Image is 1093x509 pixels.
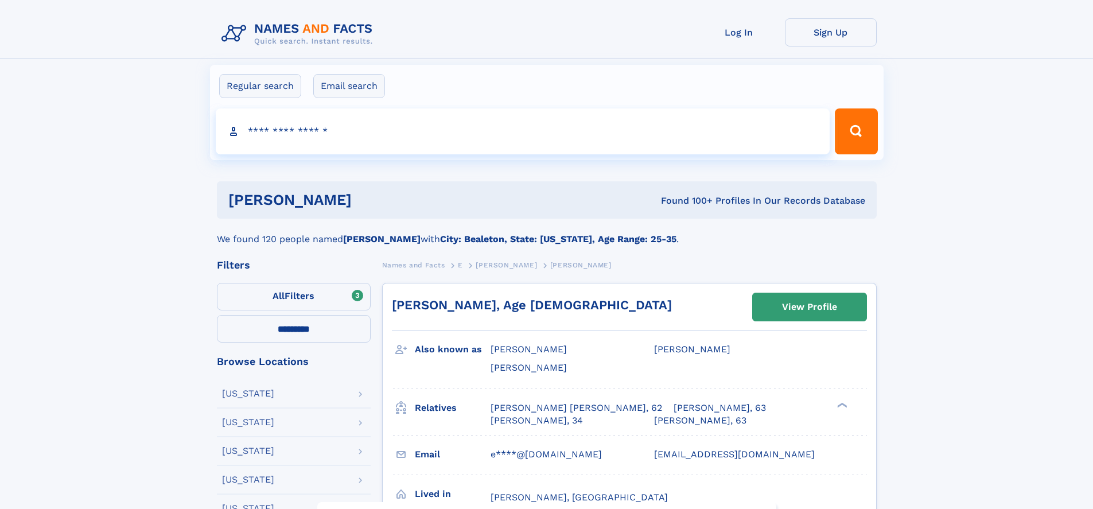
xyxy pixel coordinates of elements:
a: Names and Facts [382,258,445,272]
h3: Lived in [415,484,491,504]
img: Logo Names and Facts [217,18,382,49]
div: [US_STATE] [222,475,274,484]
b: [PERSON_NAME] [343,234,421,244]
a: [PERSON_NAME], Age [DEMOGRAPHIC_DATA] [392,298,672,312]
span: [PERSON_NAME] [550,261,612,269]
h3: Also known as [415,340,491,359]
a: [PERSON_NAME] [476,258,537,272]
span: [PERSON_NAME] [654,344,730,355]
span: [EMAIL_ADDRESS][DOMAIN_NAME] [654,449,815,460]
div: We found 120 people named with . [217,219,877,246]
div: [US_STATE] [222,446,274,456]
a: [PERSON_NAME] [PERSON_NAME], 62 [491,402,662,414]
label: Regular search [219,74,301,98]
div: Browse Locations [217,356,371,367]
div: View Profile [782,294,837,320]
span: [PERSON_NAME] [491,344,567,355]
span: [PERSON_NAME] [476,261,537,269]
a: [PERSON_NAME], 63 [674,402,766,414]
a: Log In [693,18,785,46]
h3: Email [415,445,491,464]
span: E [458,261,463,269]
button: Search Button [835,108,877,154]
div: [US_STATE] [222,389,274,398]
div: Found 100+ Profiles In Our Records Database [506,195,865,207]
b: City: Bealeton, State: [US_STATE], Age Range: 25-35 [440,234,676,244]
a: [PERSON_NAME], 34 [491,414,583,427]
a: View Profile [753,293,866,321]
div: Filters [217,260,371,270]
span: [PERSON_NAME] [491,362,567,373]
a: [PERSON_NAME], 63 [654,414,746,427]
span: [PERSON_NAME], [GEOGRAPHIC_DATA] [491,492,668,503]
a: Sign Up [785,18,877,46]
div: ❯ [834,401,848,409]
div: [US_STATE] [222,418,274,427]
label: Email search [313,74,385,98]
label: Filters [217,283,371,310]
input: search input [216,108,830,154]
h1: [PERSON_NAME] [228,193,507,207]
span: All [273,290,285,301]
h3: Relatives [415,398,491,418]
a: E [458,258,463,272]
